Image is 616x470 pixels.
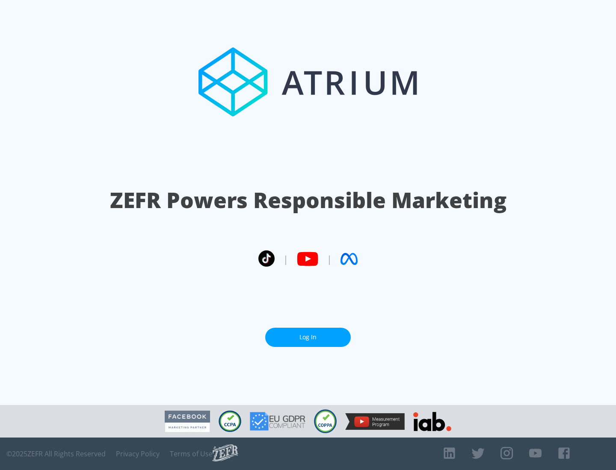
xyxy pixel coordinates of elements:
a: Privacy Policy [116,449,160,458]
img: Facebook Marketing Partner [165,411,210,432]
span: | [327,253,332,265]
img: IAB [413,412,451,431]
span: © 2025 ZEFR All Rights Reserved [6,449,106,458]
img: CCPA Compliant [219,411,241,432]
span: | [283,253,288,265]
a: Terms of Use [170,449,213,458]
img: YouTube Measurement Program [345,413,405,430]
h1: ZEFR Powers Responsible Marketing [110,185,506,215]
img: COPPA Compliant [314,409,337,433]
img: GDPR Compliant [250,412,305,431]
a: Log In [265,328,351,347]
